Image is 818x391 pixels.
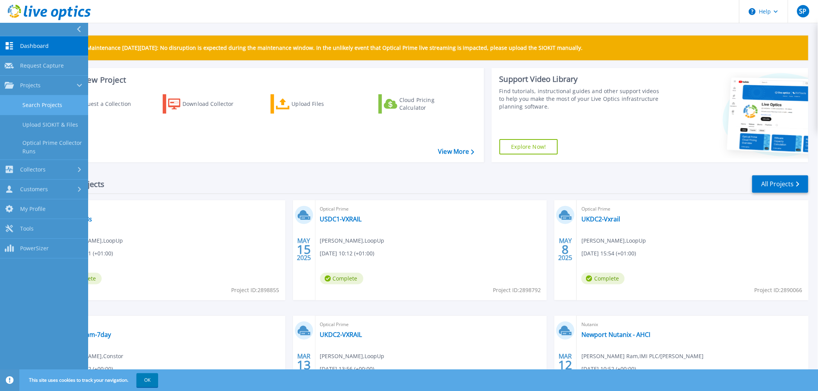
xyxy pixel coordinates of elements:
span: Project ID: 2898855 [232,286,279,294]
span: 12 [559,362,573,368]
span: [PERSON_NAME] , LoopUp [320,236,385,245]
div: Request a Collection [77,96,139,112]
span: PowerSizer [20,245,49,252]
span: Customers [20,186,48,193]
span: Projects [20,82,41,89]
span: Complete [581,273,625,284]
span: Optical Prime [58,205,281,213]
div: Cloud Pricing Calculator [399,96,461,112]
span: Optical Prime [581,205,804,213]
div: Download Collector [182,96,244,112]
div: MAY 2025 [297,235,311,263]
span: Dashboard [20,42,49,49]
a: UKDC2-VXRAIL [320,331,362,338]
span: [PERSON_NAME] , LoopUp [320,352,385,360]
a: Cloud Pricing Calculator [378,94,465,114]
a: UKDC2-Vxrail [581,215,620,223]
span: Optical Prime [320,320,542,329]
span: Nutanix [581,320,804,329]
button: OK [136,373,158,387]
span: Project ID: 2898792 [493,286,541,294]
span: Complete [320,273,363,284]
a: Request a Collection [55,94,141,114]
span: 13 [297,362,311,368]
div: Support Video Library [499,74,662,84]
span: [DATE] 10:12 (+01:00) [320,249,375,258]
span: Request Capture [20,62,64,69]
span: Collectors [20,166,46,173]
a: Upload Files [271,94,357,114]
p: Scheduled Maintenance [DATE][DATE]: No disruption is expected during the maintenance window. In t... [58,45,583,51]
span: [DATE] 13:56 (+00:00) [320,365,375,373]
a: Download Collector [163,94,249,114]
div: MAY 2025 [558,235,573,263]
span: This site uses cookies to track your navigation. [21,373,158,387]
div: MAR 2025 [558,351,573,379]
div: Find tutorials, instructional guides and other support videos to help you make the most of your L... [499,87,662,110]
h3: Start a New Project [55,76,474,84]
span: [PERSON_NAME] Ram , IMI PLC/[PERSON_NAME] [581,352,704,360]
div: MAR 2025 [297,351,311,379]
a: Entrust-Cam-7day [58,331,111,338]
a: Explore Now! [499,139,558,155]
a: View More [438,148,474,155]
span: 15 [297,246,311,253]
a: All Projects [752,175,808,193]
span: SP [799,8,807,14]
span: [PERSON_NAME] , LoopUp [58,236,123,245]
span: Optical Prime [58,320,281,329]
span: [DATE] 15:54 (+01:00) [581,249,636,258]
span: Optical Prime [320,205,542,213]
span: [DATE] 10:52 (+00:00) [581,365,636,373]
span: Project ID: 2890066 [755,286,803,294]
div: Upload Files [292,96,354,112]
span: Tools [20,225,34,232]
span: [PERSON_NAME] , Constor [58,352,123,360]
span: My Profile [20,206,46,212]
span: 8 [562,246,569,253]
a: USDC1-VXRAIL [320,215,362,223]
a: Newport Nutanix - AHCI [581,331,650,338]
span: [PERSON_NAME] , LoopUp [581,236,646,245]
